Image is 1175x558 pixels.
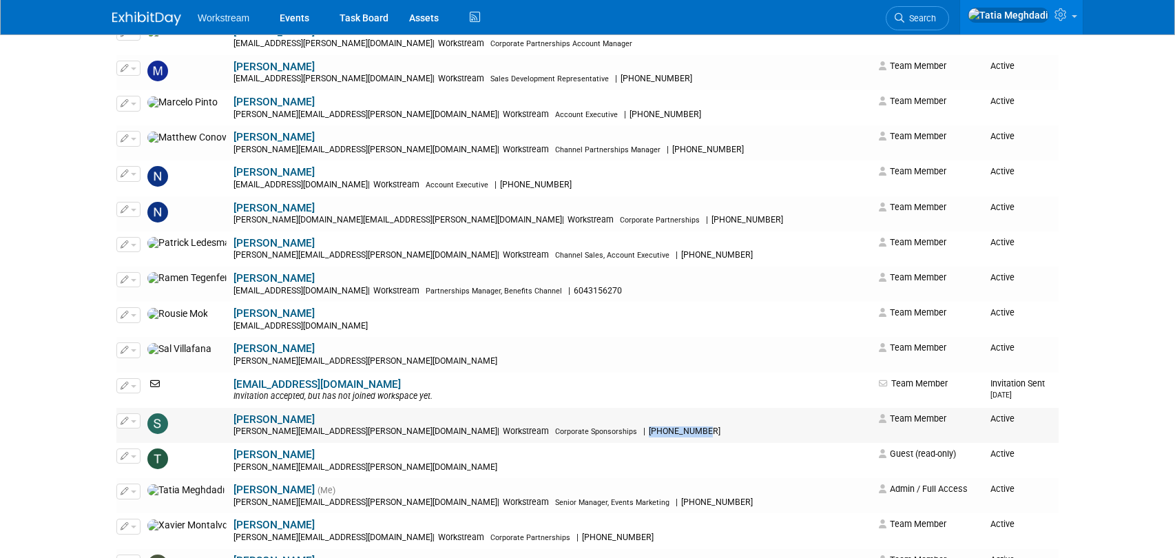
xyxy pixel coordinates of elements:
[233,272,315,285] a: [PERSON_NAME]
[879,307,946,318] span: Team Member
[568,286,570,296] span: |
[624,110,626,119] span: |
[879,202,946,212] span: Team Member
[426,287,562,296] span: Partnerships Manager, Benefits Channel
[643,426,645,436] span: |
[990,61,1015,71] span: Active
[879,413,946,424] span: Team Member
[495,180,497,189] span: |
[555,145,661,154] span: Channel Partnerships Manager
[433,39,435,48] span: |
[879,484,968,494] span: Admin / Full Access
[233,166,315,178] a: [PERSON_NAME]
[233,497,870,508] div: [PERSON_NAME][EMAIL_ADDRESS][PERSON_NAME][DOMAIN_NAME]
[147,132,227,144] img: Matthew Conover
[233,74,870,85] div: [EMAIL_ADDRESS][PERSON_NAME][DOMAIN_NAME]
[112,12,181,25] img: ExhibitDay
[497,426,499,436] span: |
[990,413,1015,424] span: Active
[435,39,488,48] span: Workstream
[879,342,946,353] span: Team Member
[990,237,1015,247] span: Active
[147,448,168,469] img: Tanner Michaelis
[499,145,553,154] span: Workstream
[570,286,626,296] span: 6043156270
[233,286,870,297] div: [EMAIL_ADDRESS][DOMAIN_NAME]
[426,180,488,189] span: Account Executive
[233,180,870,191] div: [EMAIL_ADDRESS][DOMAIN_NAME]
[879,237,946,247] span: Team Member
[879,131,946,141] span: Team Member
[879,272,946,282] span: Team Member
[147,343,211,355] img: Sal Villafana
[147,308,208,320] img: Rousie Mok
[497,145,499,154] span: |
[233,215,870,226] div: [PERSON_NAME][DOMAIN_NAME][EMAIL_ADDRESS][PERSON_NAME][DOMAIN_NAME]
[990,272,1015,282] span: Active
[147,519,227,532] img: Xavier Montalvo
[147,237,227,249] img: Patrick Ledesma
[233,145,870,156] div: [PERSON_NAME][EMAIL_ADDRESS][PERSON_NAME][DOMAIN_NAME]
[318,486,335,495] span: (Me)
[555,427,637,436] span: Corporate Sponsorships
[990,166,1015,176] span: Active
[879,61,946,71] span: Team Member
[879,166,946,176] span: Team Member
[147,166,168,187] img: Nick Walters
[497,180,576,189] span: [PHONE_NUMBER]
[879,378,948,389] span: Team Member
[147,413,168,434] img: Sarah Chan
[990,25,1015,36] span: Active
[678,497,757,507] span: [PHONE_NUMBER]
[879,519,946,529] span: Team Member
[147,61,168,81] img: Makenna Clark
[147,484,225,497] img: Tatia Meghdadi
[555,498,669,507] span: Senior Manager, Events Marketing
[368,180,370,189] span: |
[233,237,315,249] a: [PERSON_NAME]
[490,74,609,83] span: Sales Development Representative
[370,180,424,189] span: Workstream
[499,250,553,260] span: Workstream
[233,462,870,473] div: [PERSON_NAME][EMAIL_ADDRESS][PERSON_NAME][DOMAIN_NAME]
[555,251,669,260] span: Channel Sales, Account Executive
[233,61,315,73] a: [PERSON_NAME]
[645,426,725,436] span: [PHONE_NUMBER]
[615,74,617,83] span: |
[233,413,315,426] a: [PERSON_NAME]
[490,39,632,48] span: Corporate Partnerships Account Manager
[233,321,870,332] div: [EMAIL_ADDRESS][DOMAIN_NAME]
[499,110,553,119] span: Workstream
[879,25,946,36] span: Team Member
[990,307,1015,318] span: Active
[990,484,1015,494] span: Active
[676,497,678,507] span: |
[435,74,488,83] span: Workstream
[626,110,705,119] span: [PHONE_NUMBER]
[564,215,618,225] span: Workstream
[499,497,553,507] span: Workstream
[233,110,870,121] div: [PERSON_NAME][EMAIL_ADDRESS][PERSON_NAME][DOMAIN_NAME]
[676,250,678,260] span: |
[499,426,553,436] span: Workstream
[968,8,1049,23] img: Tatia Meghdadi
[233,448,315,461] a: [PERSON_NAME]
[233,202,315,214] a: [PERSON_NAME]
[233,356,870,367] div: [PERSON_NAME][EMAIL_ADDRESS][PERSON_NAME][DOMAIN_NAME]
[198,12,249,23] span: Workstream
[233,131,315,143] a: [PERSON_NAME]
[678,250,757,260] span: [PHONE_NUMBER]
[233,307,315,320] a: [PERSON_NAME]
[435,533,488,542] span: Workstream
[620,216,700,225] span: Corporate Partnerships
[886,6,949,30] a: Search
[433,74,435,83] span: |
[990,131,1015,141] span: Active
[990,519,1015,529] span: Active
[562,215,564,225] span: |
[233,391,870,402] div: Invitation accepted, but has not joined workspace yet.
[497,110,499,119] span: |
[669,145,748,154] span: [PHONE_NUMBER]
[555,110,618,119] span: Account Executive
[233,533,870,544] div: [PERSON_NAME][EMAIL_ADDRESS][DOMAIN_NAME]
